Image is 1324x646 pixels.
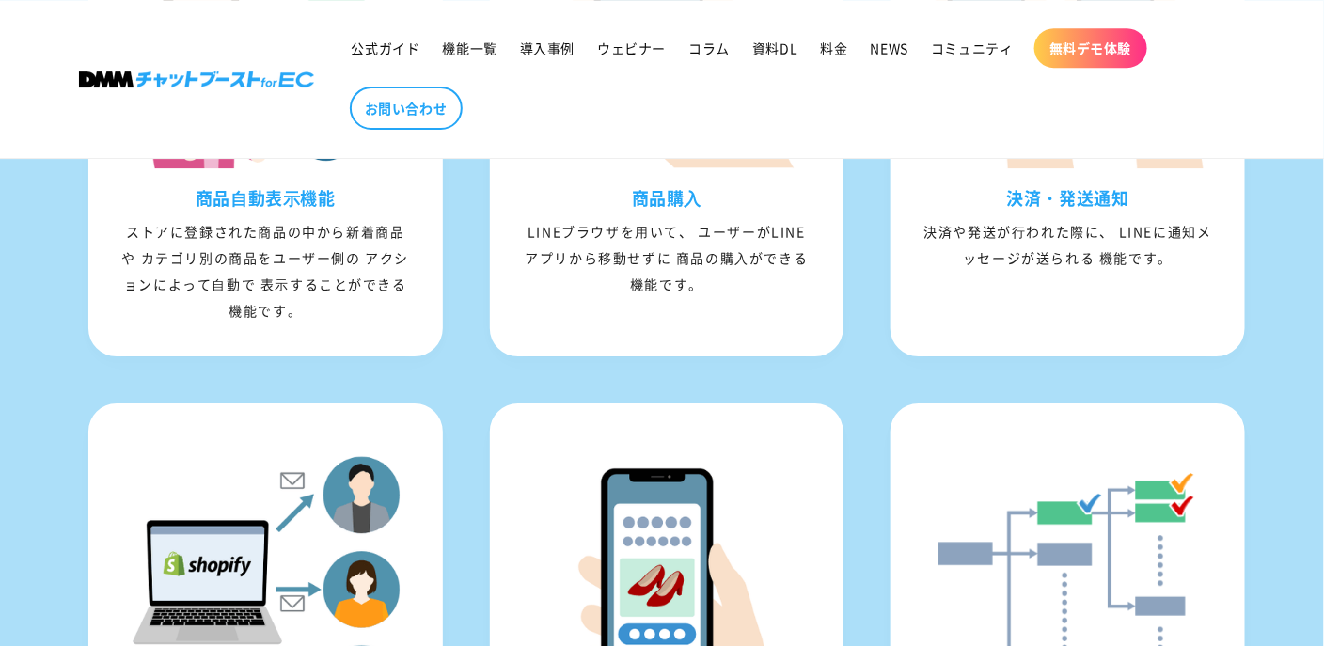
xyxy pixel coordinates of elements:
span: 無料デモ体験 [1049,39,1132,56]
div: 決済や発送が⾏われた際に、 LINEに通知メッセージが送られる 機能です。 [895,218,1240,271]
a: NEWS [859,28,920,68]
a: 料金 [810,28,859,68]
a: 無料デモ体験 [1034,28,1147,68]
span: 料金 [821,39,848,56]
h3: 決済・発送通知 [895,187,1240,209]
a: 導入事例 [509,28,586,68]
h3: 商品⾃動表⽰機能 [93,187,438,209]
span: 機能一覧 [443,39,497,56]
span: NEWS [871,39,908,56]
div: ストアに登録された商品の中から新着商品や カテゴリ別の商品をユーザー側の アクションによって⾃動で 表⽰することができる機能です。 [93,218,438,323]
a: コラム [677,28,741,68]
span: コミュニティ [931,39,1014,56]
a: コミュニティ [920,28,1025,68]
a: ウェビナー [586,28,677,68]
span: お問い合わせ [365,100,448,117]
span: 公式ガイド [352,39,420,56]
h3: 商品購⼊ [495,187,840,209]
span: 資料DL [752,39,797,56]
a: お問い合わせ [350,87,463,130]
span: コラム [688,39,730,56]
div: LINEブラウザを⽤いて、 ユーザーがLINEアプリから移動せずに 商品の購⼊ができる機能です。 [495,218,840,297]
a: 公式ガイド [340,28,432,68]
a: 資料DL [741,28,809,68]
span: ウェビナー [597,39,666,56]
span: 導入事例 [520,39,575,56]
a: 機能一覧 [432,28,509,68]
img: 株式会社DMM Boost [79,71,314,87]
